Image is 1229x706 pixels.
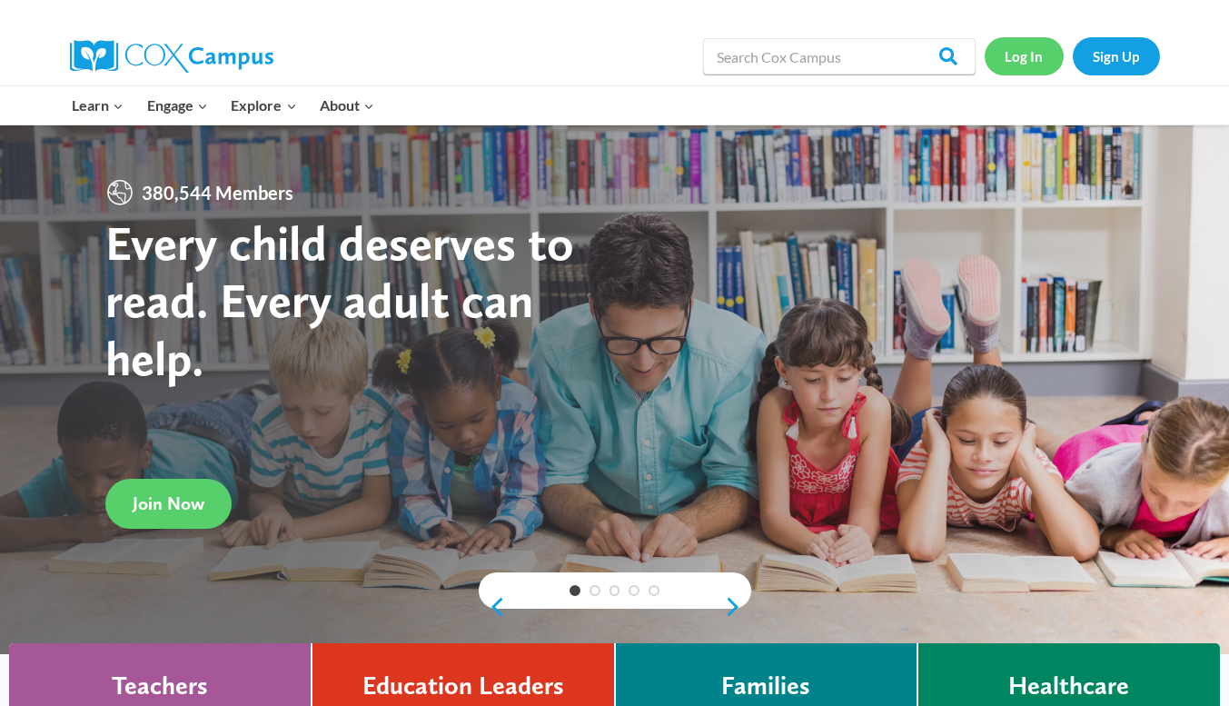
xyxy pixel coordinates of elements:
a: Log In [985,37,1064,75]
a: 3 [610,585,620,596]
a: Join Now [105,479,232,529]
nav: Primary Navigation [61,86,386,124]
h4: Healthcare [1008,671,1129,701]
button: Child menu of Learn [61,86,136,124]
input: Search Cox Campus [703,38,976,75]
span: 380,544 Members [134,178,301,207]
nav: Secondary Navigation [985,37,1160,75]
a: Sign Up [1073,37,1160,75]
button: Child menu of Engage [135,86,220,124]
button: Child menu of Explore [220,86,309,124]
a: 2 [590,585,600,596]
span: Join Now [133,492,204,514]
h4: Education Leaders [362,671,564,701]
img: Cox Campus [70,40,273,73]
a: 4 [629,585,639,596]
a: 1 [570,585,580,596]
div: content slider buttons [479,589,751,625]
a: next [724,596,751,618]
h4: Families [721,671,810,701]
a: 5 [649,585,659,596]
a: previous [479,596,506,618]
strong: Every child deserves to read. Every adult can help. [105,214,574,387]
button: Child menu of About [308,86,386,124]
h4: Teachers [112,671,208,701]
